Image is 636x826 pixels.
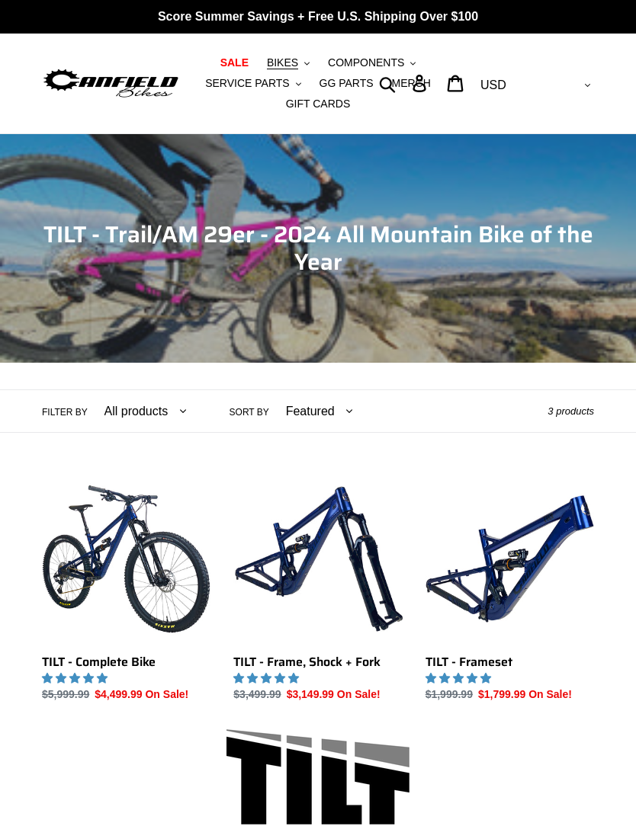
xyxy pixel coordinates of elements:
button: BIKES [259,53,317,73]
label: Sort by [230,405,269,419]
a: GIFT CARDS [278,94,358,114]
button: COMPONENTS [320,53,423,73]
a: SALE [213,53,256,73]
img: Canfield Bikes [42,66,180,101]
span: GG PARTS [320,77,374,90]
span: TILT - Trail/AM 29er - 2024 All Mountain Bike of the Year [43,216,593,280]
a: GG PARTS [312,73,381,94]
span: GIFT CARDS [286,98,351,110]
span: 3 products [548,405,594,417]
span: SALE [220,56,249,69]
label: Filter by [42,405,88,419]
span: SERVICE PARTS [205,77,289,90]
button: SERVICE PARTS [198,73,308,94]
span: COMPONENTS [328,56,404,69]
span: BIKES [267,56,298,69]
